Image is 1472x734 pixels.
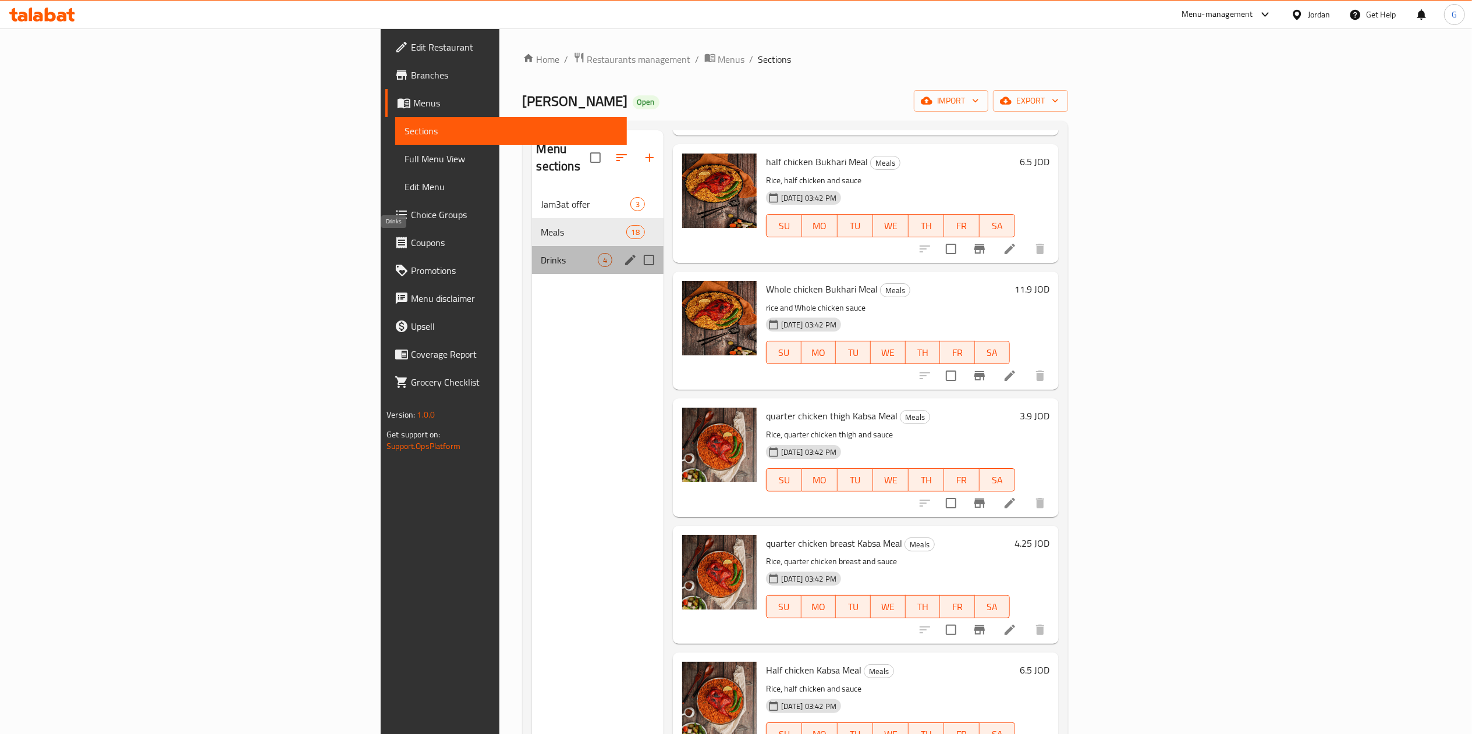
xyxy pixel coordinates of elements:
button: import [914,90,988,112]
span: [DATE] 03:42 PM [776,701,841,712]
span: Select to update [939,364,963,388]
span: TH [910,344,936,361]
span: [PERSON_NAME] [523,88,628,114]
button: Branch-specific-item [966,489,994,517]
span: MO [806,598,832,615]
span: TU [840,598,866,615]
a: Grocery Checklist [385,368,626,396]
span: Whole chicken Bukhari Meal [766,280,878,298]
a: Upsell [385,312,626,340]
div: Jam3at offer3 [532,190,664,218]
button: TH [909,468,944,491]
span: SU [771,472,797,489]
div: Meals [880,283,910,297]
span: Select to update [939,237,963,261]
span: Select to update [939,491,963,515]
span: Grocery Checklist [411,375,617,389]
button: TH [906,341,941,364]
p: Rice, half chicken and sauce [766,682,1015,696]
span: SU [771,344,797,361]
p: Rice, quarter chicken thigh and sauce [766,427,1015,442]
div: Meals [905,537,935,551]
a: Menu disclaimer [385,284,626,312]
span: Drinks [541,253,598,267]
span: SU [771,598,797,615]
button: delete [1026,362,1054,390]
h6: 6.5 JOD [1020,154,1049,170]
span: Edit Restaurant [411,40,617,54]
span: half chicken Bukhari Meal [766,153,868,170]
a: Edit menu item [1003,623,1017,637]
span: quarter chicken breast Kabsa Meal [766,535,902,552]
span: export [1002,94,1059,108]
a: Choice Groups [385,201,626,229]
button: WE [871,595,906,618]
span: Sections [405,124,617,138]
button: Branch-specific-item [966,362,994,390]
span: TU [842,218,868,234]
span: Sort sections [608,144,636,172]
h6: 4.25 JOD [1015,535,1049,551]
span: [DATE] 03:42 PM [776,573,841,585]
span: Menu disclaimer [411,291,617,305]
a: Menus [704,52,745,67]
span: Jam3at offer [541,197,630,211]
h6: 3.9 JOD [1020,408,1049,424]
span: Select to update [939,618,963,642]
span: Promotions [411,263,617,277]
div: Drinks4edit [532,246,664,274]
span: MO [807,218,833,234]
button: edit [622,251,639,269]
nav: breadcrumb [523,52,1068,67]
p: rice and Whole chicken sauce [766,301,1010,315]
a: Menus [385,89,626,117]
span: Coverage Report [411,347,617,361]
button: delete [1026,489,1054,517]
button: SA [975,341,1010,364]
span: TU [842,472,868,489]
span: TH [913,218,939,234]
span: MO [806,344,832,361]
span: import [923,94,979,108]
a: Coupons [385,229,626,256]
button: delete [1026,235,1054,263]
li: / [696,52,700,66]
span: Full Menu View [405,152,617,166]
a: Full Menu View [395,145,626,173]
span: Edit Menu [405,180,617,194]
button: FR [944,468,980,491]
button: SU [766,595,801,618]
span: SA [980,344,1005,361]
span: Meals [900,411,930,424]
button: WE [873,468,909,491]
span: 18 [627,227,644,238]
span: Menus [413,96,617,110]
span: SA [984,472,1010,489]
span: G [1452,8,1457,21]
span: [DATE] 03:42 PM [776,319,841,330]
span: FR [949,472,975,489]
span: WE [878,218,904,234]
button: TU [836,595,871,618]
div: Menu-management [1182,8,1253,22]
div: Jordan [1308,8,1331,21]
h6: 6.5 JOD [1020,662,1049,678]
span: Get support on: [386,427,440,442]
a: Edit menu item [1003,369,1017,383]
a: Edit Menu [395,173,626,201]
span: Meals [871,156,900,170]
span: Upsell [411,319,617,333]
span: FR [949,218,975,234]
img: half chicken Bukhari Meal [682,154,757,228]
span: Coupons [411,236,617,250]
span: SA [980,598,1005,615]
span: 3 [631,199,644,210]
a: Edit menu item [1003,496,1017,510]
button: SU [766,341,801,364]
span: Meals [881,284,910,297]
span: WE [875,344,901,361]
button: Branch-specific-item [966,616,994,644]
span: TU [840,344,866,361]
img: quarter chicken breast Kabsa Meal [682,535,757,610]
